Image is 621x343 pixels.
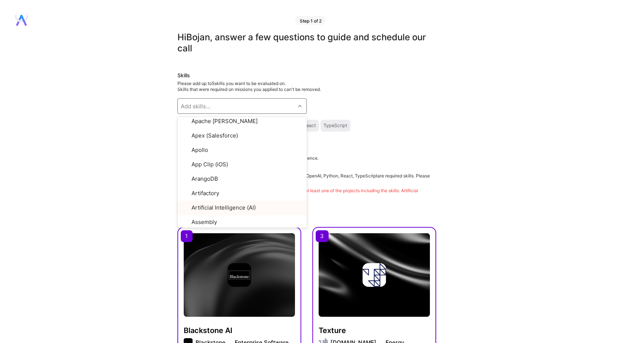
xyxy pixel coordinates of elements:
[177,81,436,92] div: Please add up to 5 skills you want to be evaluated on.
[177,86,321,92] span: Skills that were required on missions you applied to can't be removed.
[228,263,251,287] img: Company logo
[177,155,436,200] div: Please select projects that best represent your skills and experience. Be prepared to discuss the...
[298,104,302,108] i: icon Chevron
[319,233,430,317] img: cover
[182,117,302,126] div: Apache [PERSON_NAME]
[182,160,302,169] div: App Clip (iOS)
[182,175,302,183] div: ArangoDB
[184,233,295,317] img: cover
[182,146,302,154] div: Apollo
[182,204,302,212] div: Artificial Intelligence (AI)
[181,102,210,110] div: Add skills...
[182,132,302,140] div: Apex (Salesforce)
[177,32,436,54] div: Hi Bojan , answer a few questions to guide and schedule our call
[182,218,302,227] div: Assembly
[323,123,347,129] div: TypeScript
[303,123,316,129] div: React
[184,326,295,335] h4: Blackstone AI
[295,16,326,25] div: Step 1 of 2
[182,189,302,198] div: Artifactory
[177,188,436,200] div: Please make sure that at least two projects are selected, with at least one of the projects inclu...
[177,72,436,79] div: Skills
[319,326,430,335] h4: Texture
[363,263,386,287] img: Company logo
